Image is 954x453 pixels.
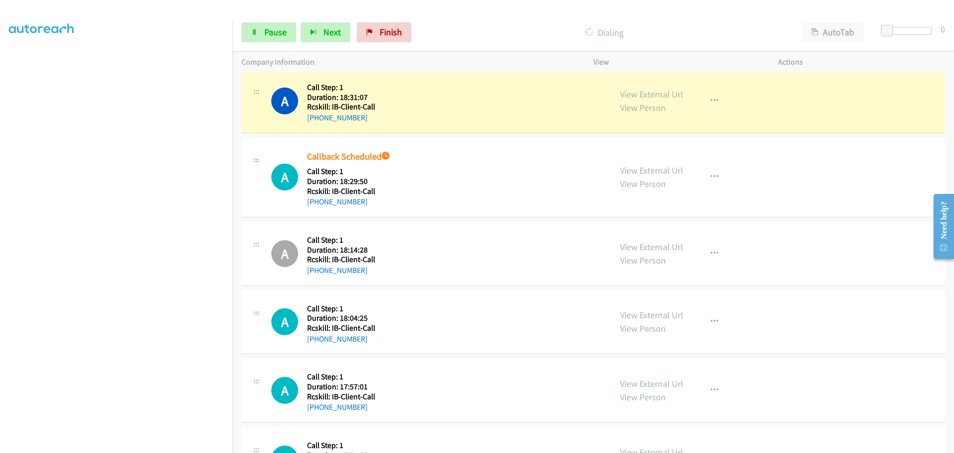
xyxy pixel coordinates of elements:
h5: Duration: 18:31:07 [307,92,375,102]
h5: Duration: 18:04:25 [307,313,375,323]
button: AutoTab [802,22,864,42]
div: The call is yet to be attempted [271,377,298,404]
a: View External Url [620,309,683,321]
a: View External Url [620,378,683,389]
a: View External Url [620,89,683,100]
h5: Rcskill: IB-Client-Call [307,392,375,402]
a: View Person [620,255,666,266]
h1: A [271,240,298,267]
a: View Person [620,391,666,403]
h1: A [271,164,298,190]
p: Dialing [425,26,784,39]
div: The call is yet to be attempted [271,308,298,335]
h1: A [271,308,298,335]
h5: Rcskill: IB-Client-Call [307,186,394,196]
span: Next [323,26,341,38]
h5: Duration: 18:14:28 [307,245,375,255]
div: Callback Scheduled [307,151,394,163]
h5: Call Step: 1 [307,167,394,177]
h5: Rcskill: IB-Client-Call [307,323,375,333]
a: [PHONE_NUMBER] [307,334,368,344]
p: View [593,56,760,68]
h5: Rcskill: IB-Client-Call [307,102,375,112]
h1: A [271,377,298,404]
button: Next [301,22,350,42]
h5: Duration: 18:29:50 [307,177,394,186]
h5: Call Step: 1 [307,304,375,314]
p: Actions [778,56,945,68]
p: Company Information [241,56,575,68]
h5: Duration: 17:57:01 [307,382,375,392]
a: Pause [241,22,296,42]
a: View Person [620,178,666,189]
a: [PHONE_NUMBER] [307,197,368,206]
span: Finish [380,26,402,38]
h5: Call Step: 1 [307,235,375,245]
a: [PHONE_NUMBER] [307,266,368,275]
h5: Rcskill: IB-Client-Call [307,255,375,265]
a: View External Url [620,165,683,176]
a: View Person [620,323,666,334]
a: Finish [357,22,411,42]
h1: A [271,88,298,114]
h5: Call Step: 1 [307,441,375,451]
h5: Call Step: 1 [307,83,375,92]
div: 0 [941,22,945,36]
iframe: Resource Center [925,187,954,266]
h5: Call Step: 1 [307,372,375,382]
a: View External Url [620,241,683,253]
a: [PHONE_NUMBER] [307,402,368,412]
span: Pause [264,26,287,38]
a: [PHONE_NUMBER] [307,113,368,122]
a: View Person [620,102,666,113]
